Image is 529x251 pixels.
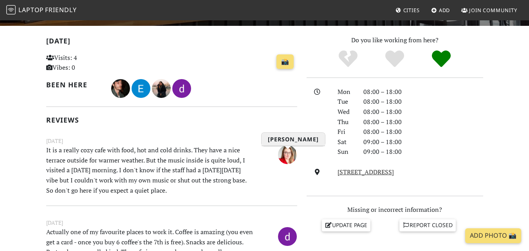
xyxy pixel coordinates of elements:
[325,49,372,69] div: No
[458,3,520,17] a: Join Community
[403,7,420,14] span: Cities
[46,81,102,89] h2: Been here
[307,35,483,45] p: Do you like working from here?
[359,147,488,157] div: 09:00 – 18:00
[359,137,488,147] div: 09:00 – 18:00
[333,97,359,107] div: Tue
[42,137,302,145] small: [DATE]
[46,116,297,124] h2: Reviews
[359,87,488,97] div: 08:00 – 18:00
[276,54,294,69] a: 📸
[338,168,394,176] a: [STREET_ADDRESS]
[333,147,359,157] div: Sun
[333,127,359,137] div: Fri
[469,7,517,14] span: Join Community
[6,5,16,14] img: LaptopFriendly
[46,37,297,48] h2: [DATE]
[359,127,488,137] div: 08:00 – 18:00
[359,97,488,107] div: 08:00 – 18:00
[399,219,456,231] a: Report closed
[278,150,297,158] span: Siri Edgren
[42,218,302,227] small: [DATE]
[278,145,297,164] img: 4148-siri.jpg
[111,83,132,92] span: Calin Radu
[42,145,258,195] p: It is a really cozy cafe with food, hot and cold drinks. They have a nice terrace outside for war...
[45,5,76,14] span: Friendly
[152,83,172,92] span: Letícia Ramalho
[333,117,359,127] div: Thu
[439,7,450,14] span: Add
[278,227,297,246] img: 1496-daria.jpg
[111,79,130,98] img: 4783-calin.jpg
[172,79,191,98] img: 1496-daria.jpg
[333,87,359,97] div: Mon
[132,83,152,92] span: Егор Тихонов
[278,231,297,240] span: daria iliev
[307,205,483,215] p: Missing or incorrect information?
[359,117,488,127] div: 08:00 – 18:00
[359,107,488,117] div: 08:00 – 18:00
[372,49,418,69] div: Yes
[322,219,370,231] a: Update page
[46,53,124,73] p: Visits: 4 Vibes: 0
[418,49,464,69] div: Definitely!
[172,83,191,92] span: daria iliev
[262,133,325,146] h3: [PERSON_NAME]
[392,3,423,17] a: Cities
[333,107,359,117] div: Wed
[6,4,77,17] a: LaptopFriendly LaptopFriendly
[18,5,44,14] span: Laptop
[333,137,359,147] div: Sat
[428,3,453,17] a: Add
[465,228,521,243] a: Add Photo 📸
[152,79,171,98] img: 1383-leticia.jpg
[132,79,150,98] img: 4040-ieghor.jpg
